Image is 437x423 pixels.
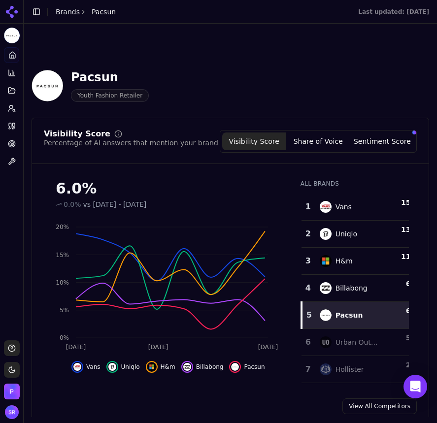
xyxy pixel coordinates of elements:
[60,334,69,341] tspan: 0%
[305,201,310,213] div: 1
[71,69,149,85] div: Pacsun
[161,363,175,371] span: H&m
[336,229,357,239] div: Uniqlo
[320,309,332,321] img: pacsun
[305,363,310,375] div: 7
[121,363,140,371] span: Uniqlo
[196,363,224,371] span: Billabong
[320,336,332,348] img: urban outfitters
[390,333,425,343] div: 5.9 %
[320,282,332,294] img: billabong
[56,8,80,16] a: Brands
[320,201,332,213] img: vans
[66,344,86,351] tspan: [DATE]
[320,255,332,267] img: h&m
[148,363,156,371] img: h&m
[342,398,417,414] a: View All Competitors
[258,344,278,351] tspan: [DATE]
[390,360,425,370] div: 2.2 %
[222,132,286,150] button: Visibility Score
[390,252,425,261] div: 11.6 %
[32,70,63,101] img: Pacsun
[336,310,363,320] div: Pacsun
[181,361,224,373] button: Hide billabong data
[350,132,414,150] button: Sentiment Score
[5,405,19,419] button: Open user button
[358,8,429,16] div: Last updated: [DATE]
[71,89,149,102] span: Youth Fashion Retailer
[306,309,310,321] div: 5
[390,225,425,234] div: 13.2 %
[183,363,191,371] img: billabong
[56,279,69,286] tspan: 10%
[146,361,175,373] button: Hide h&m data
[60,307,69,314] tspan: 5%
[320,228,332,240] img: uniqlo
[390,387,425,397] div: 1.8 %
[56,224,69,230] tspan: 20%
[305,255,310,267] div: 3
[231,363,239,371] img: pacsun
[73,363,81,371] img: vans
[286,132,350,150] button: Share of Voice
[4,384,20,399] img: Pacsun
[390,197,425,207] div: 15.5 %
[44,138,218,148] div: Percentage of AI answers that mention your brand
[64,199,81,209] span: 0.0%
[229,361,265,373] button: Hide pacsun data
[336,337,382,347] div: Urban Outfitters
[403,375,427,398] div: Open Intercom Messenger
[5,405,19,419] img: Stella Ruvalcaba
[4,384,20,399] button: Open organization switcher
[56,252,69,259] tspan: 15%
[305,282,310,294] div: 4
[56,7,116,17] nav: breadcrumb
[336,283,368,293] div: Billabong
[336,202,352,212] div: Vans
[244,363,265,371] span: Pacsun
[44,130,110,138] div: Visibility Score
[390,306,425,316] div: 6.0 %
[148,344,168,351] tspan: [DATE]
[86,363,101,371] span: Vans
[106,361,140,373] button: Hide uniqlo data
[390,279,425,289] div: 6.8 %
[336,364,364,374] div: Hollister
[305,228,310,240] div: 2
[4,28,20,43] img: Pacsun
[336,256,353,266] div: H&m
[71,361,101,373] button: Hide vans data
[305,336,310,348] div: 6
[92,7,116,17] span: Pacsun
[83,199,147,209] span: vs [DATE] - [DATE]
[320,363,332,375] img: hollister
[56,180,281,197] div: 6.0%
[4,28,20,43] button: Current brand: Pacsun
[301,180,409,188] div: All Brands
[108,363,116,371] img: uniqlo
